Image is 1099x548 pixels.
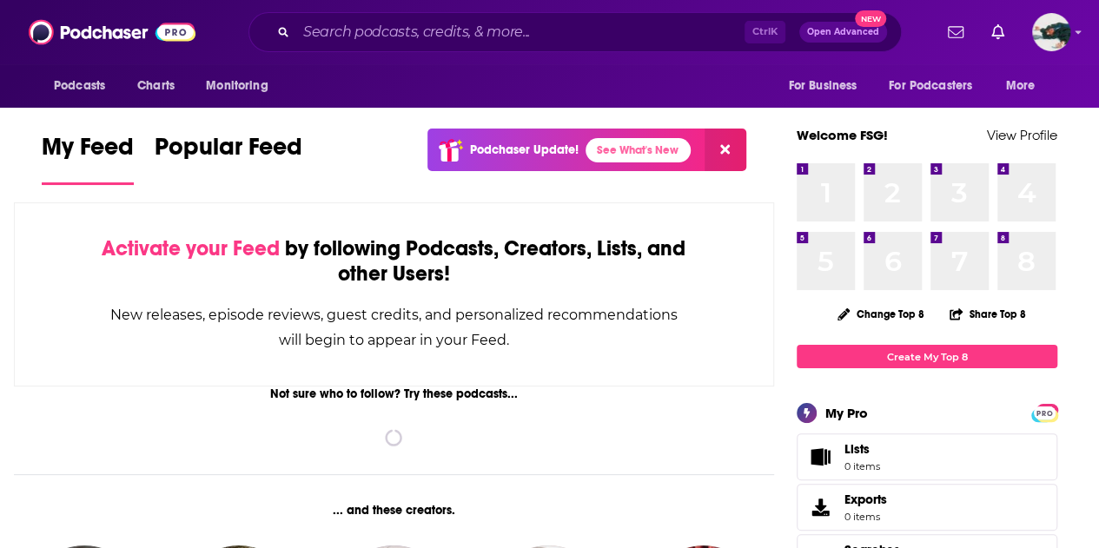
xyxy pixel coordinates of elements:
[155,132,302,185] a: Popular Feed
[206,74,268,98] span: Monitoring
[844,511,887,523] span: 0 items
[745,21,785,43] span: Ctrl K
[29,16,195,49] img: Podchaser - Follow, Share and Rate Podcasts
[1032,13,1070,51] span: Logged in as fsg.publicity
[797,127,888,143] a: Welcome FSG!
[102,235,280,261] span: Activate your Feed
[296,18,745,46] input: Search podcasts, credits, & more...
[54,74,105,98] span: Podcasts
[807,28,879,36] span: Open Advanced
[844,492,887,507] span: Exports
[102,236,686,287] div: by following Podcasts, Creators, Lists, and other Users!
[155,132,302,172] span: Popular Feed
[797,484,1057,531] a: Exports
[102,302,686,353] div: New releases, episode reviews, guest credits, and personalized recommendations will begin to appe...
[855,10,886,27] span: New
[803,445,837,469] span: Lists
[42,69,128,102] button: open menu
[825,405,868,421] div: My Pro
[844,441,880,457] span: Lists
[889,74,972,98] span: For Podcasters
[797,433,1057,480] a: Lists
[827,303,935,325] button: Change Top 8
[803,495,837,519] span: Exports
[1032,13,1070,51] button: Show profile menu
[797,345,1057,368] a: Create My Top 8
[42,132,134,185] a: My Feed
[586,138,691,162] a: See What's New
[42,132,134,172] span: My Feed
[844,460,880,472] span: 0 items
[987,127,1057,143] a: View Profile
[1032,13,1070,51] img: User Profile
[877,69,997,102] button: open menu
[776,69,878,102] button: open menu
[194,69,290,102] button: open menu
[14,386,774,401] div: Not sure who to follow? Try these podcasts...
[941,17,970,47] a: Show notifications dropdown
[248,12,902,52] div: Search podcasts, credits, & more...
[994,69,1057,102] button: open menu
[14,503,774,518] div: ... and these creators.
[1034,406,1055,419] span: PRO
[1006,74,1036,98] span: More
[799,22,887,43] button: Open AdvancedNew
[788,74,857,98] span: For Business
[126,69,185,102] a: Charts
[470,142,579,157] p: Podchaser Update!
[949,297,1027,331] button: Share Top 8
[137,74,175,98] span: Charts
[844,441,870,457] span: Lists
[984,17,1011,47] a: Show notifications dropdown
[1034,406,1055,419] a: PRO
